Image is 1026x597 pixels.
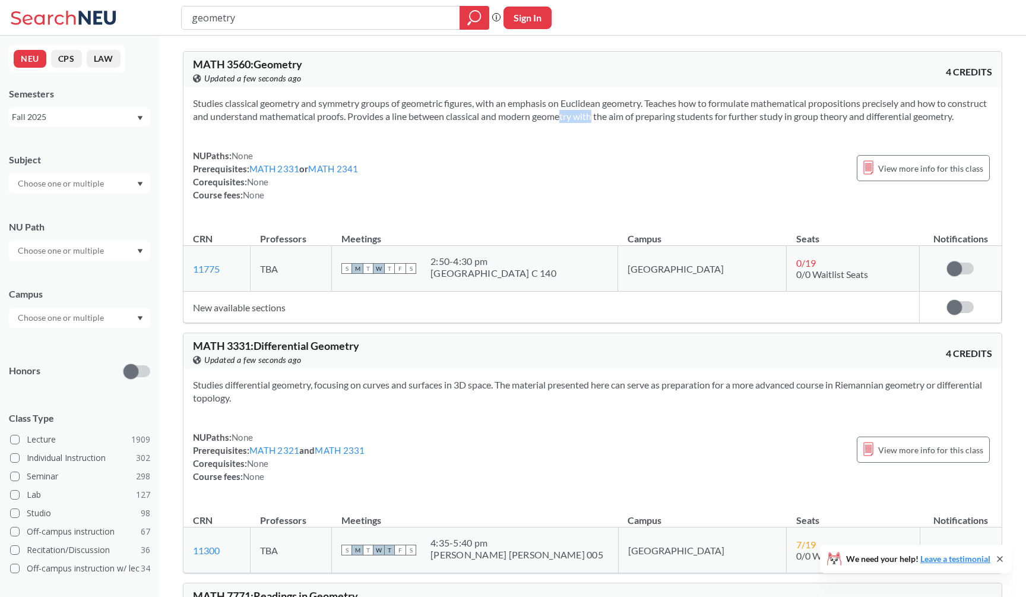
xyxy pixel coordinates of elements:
span: 98 [141,507,150,520]
svg: Dropdown arrow [137,249,143,254]
th: Seats [787,220,920,246]
button: LAW [87,50,121,68]
span: S [341,263,352,274]
span: 302 [136,451,150,465]
p: Honors [9,364,40,378]
a: Leave a testimonial [920,554,990,564]
td: TBA [251,527,332,573]
span: View more info for this class [878,443,983,457]
span: 298 [136,470,150,483]
div: Campus [9,288,150,301]
span: F [395,545,406,555]
button: CPS [51,50,82,68]
td: TBA [251,246,332,292]
input: Choose one or multiple [12,311,112,325]
a: MATH 2331 [249,163,299,174]
th: Campus [618,220,787,246]
div: 4:35 - 5:40 pm [430,537,603,549]
div: NUPaths: Prerequisites: or Corequisites: Course fees: [193,149,359,201]
div: magnifying glass [460,6,489,30]
th: Professors [251,220,332,246]
button: NEU [14,50,46,68]
span: MATH 3560 : Geometry [193,58,302,71]
td: New available sections [183,292,920,323]
span: 36 [141,544,150,557]
span: T [363,263,373,274]
span: M [352,263,363,274]
th: Meetings [332,220,618,246]
a: MATH 2341 [308,163,358,174]
span: 67 [141,525,150,538]
span: S [406,545,416,555]
span: None [243,471,264,482]
td: [GEOGRAPHIC_DATA] [618,527,787,573]
input: Choose one or multiple [12,176,112,191]
a: 11300 [193,545,220,556]
span: None [243,189,264,200]
span: We need your help! [846,555,990,563]
th: Meetings [332,502,618,527]
span: 7 / 19 [796,539,816,550]
section: Studies differential geometry, focusing on curves and surfaces in 3D space. The material presente... [193,378,992,405]
div: NU Path [9,220,150,233]
label: Individual Instruction [10,450,150,466]
span: Updated a few seconds ago [204,353,302,367]
span: Updated a few seconds ago [204,72,302,85]
label: Lab [10,487,150,503]
svg: Dropdown arrow [137,182,143,187]
span: S [406,263,416,274]
span: 0/0 Waitlist Seats [796,269,868,280]
button: Sign In [503,7,552,29]
label: Recitation/Discussion [10,542,150,558]
input: Choose one or multiple [12,244,112,258]
label: Seminar [10,469,150,484]
svg: Dropdown arrow [137,316,143,321]
span: T [384,545,395,555]
label: Lecture [10,432,150,447]
th: Notifications [920,502,1002,527]
span: W [373,545,384,555]
span: T [363,545,373,555]
label: Studio [10,506,150,521]
span: 0 / 19 [796,257,816,269]
span: Class Type [9,412,150,425]
div: Dropdown arrow [9,308,150,328]
td: [GEOGRAPHIC_DATA] [618,246,787,292]
div: [PERSON_NAME] [PERSON_NAME] 005 [430,549,603,561]
div: Semesters [9,87,150,100]
span: W [373,263,384,274]
span: 34 [141,562,150,575]
th: Campus [618,502,787,527]
span: View more info for this class [878,161,983,176]
th: Professors [251,502,332,527]
div: Dropdown arrow [9,173,150,194]
span: T [384,263,395,274]
span: 0/0 Waitlist Seats [796,550,868,561]
svg: magnifying glass [467,10,482,26]
input: Class, professor, course number, "phrase" [191,8,451,28]
div: [GEOGRAPHIC_DATA] C 140 [430,267,556,279]
section: Studies classical geometry and symmetry groups of geometric figures, with an emphasis on Euclidea... [193,97,992,123]
span: M [352,545,363,555]
div: Fall 2025Dropdown arrow [9,108,150,127]
span: None [232,432,253,443]
a: MATH 2321 [249,445,299,456]
div: Fall 2025 [12,110,136,124]
span: 1909 [131,433,150,446]
label: Off-campus instruction w/ lec [10,561,150,576]
a: 11775 [193,263,220,274]
span: 127 [136,488,150,501]
span: 4 CREDITS [946,347,992,360]
div: CRN [193,514,213,527]
div: NUPaths: Prerequisites: and Corequisites: Course fees: [193,431,365,483]
span: None [232,150,253,161]
div: 2:50 - 4:30 pm [430,255,556,267]
svg: Dropdown arrow [137,116,143,121]
th: Notifications [920,220,1002,246]
div: Dropdown arrow [9,241,150,261]
label: Off-campus instruction [10,524,150,539]
span: None [247,176,268,187]
a: MATH 2331 [315,445,365,456]
span: 4 CREDITS [946,65,992,78]
span: S [341,545,352,555]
